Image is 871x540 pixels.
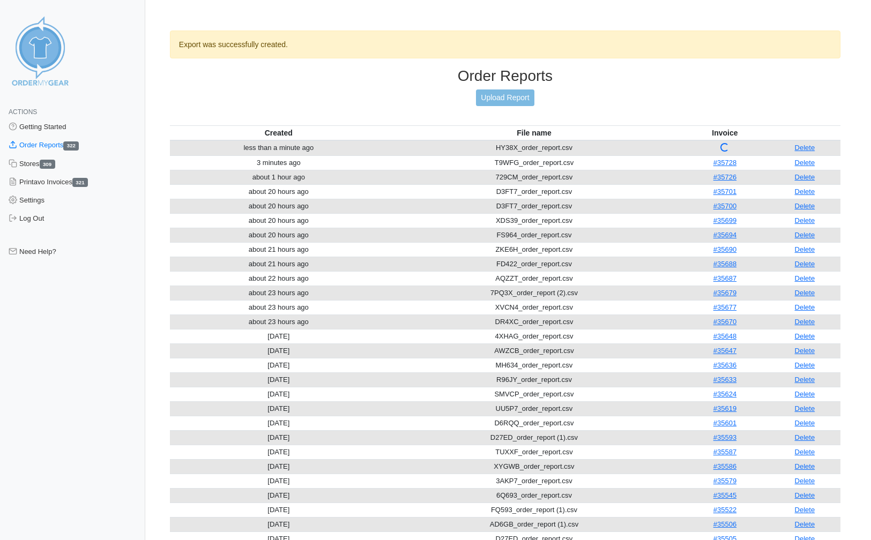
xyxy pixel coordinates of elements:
span: 321 [72,178,88,187]
td: ZKE6H_order_report.csv [388,242,681,257]
td: about 20 hours ago [170,199,388,213]
a: #35687 [713,274,736,282]
a: #35545 [713,491,736,499]
a: #35677 [713,303,736,311]
td: 3AKP7_order_report.csv [388,474,681,488]
th: Created [170,125,388,140]
td: about 23 hours ago [170,314,388,329]
td: FQ593_order_report (1).csv [388,502,681,517]
td: 7PQ3X_order_report (2).csv [388,286,681,300]
a: #35670 [713,318,736,326]
a: Delete [795,477,815,485]
a: Delete [795,491,815,499]
a: #35601 [713,419,736,427]
a: Delete [795,260,815,268]
td: [DATE] [170,430,388,445]
td: about 20 hours ago [170,228,388,242]
a: #35586 [713,462,736,470]
td: D3FT7_order_report.csv [388,199,681,213]
a: Delete [795,159,815,167]
a: #35633 [713,376,736,384]
a: #35699 [713,216,736,224]
td: FS964_order_report.csv [388,228,681,242]
a: Delete [795,520,815,528]
td: TUXXF_order_report.csv [388,445,681,459]
a: Delete [795,448,815,456]
a: Delete [795,274,815,282]
td: 4XHAG_order_report.csv [388,329,681,343]
td: MH634_order_report.csv [388,358,681,372]
td: [DATE] [170,358,388,372]
td: AWZCB_order_report.csv [388,343,681,358]
a: Delete [795,404,815,412]
a: #35647 [713,347,736,355]
td: [DATE] [170,416,388,430]
a: Delete [795,462,815,470]
td: [DATE] [170,343,388,358]
td: [DATE] [170,329,388,343]
span: Actions [9,108,37,116]
td: [DATE] [170,488,388,502]
td: AQZZT_order_report.csv [388,271,681,286]
a: #35679 [713,289,736,297]
td: D27ED_order_report (1).csv [388,430,681,445]
td: [DATE] [170,372,388,387]
a: #35690 [713,245,736,253]
td: AD6GB_order_report (1).csv [388,517,681,531]
td: about 1 hour ago [170,170,388,184]
a: #35728 [713,159,736,167]
td: about 21 hours ago [170,242,388,257]
a: #35700 [713,202,736,210]
a: Delete [795,144,815,152]
a: #35579 [713,477,736,485]
th: Invoice [681,125,769,140]
td: HY38X_order_report.csv [388,140,681,156]
td: [DATE] [170,459,388,474]
td: about 21 hours ago [170,257,388,271]
td: [DATE] [170,387,388,401]
h3: Order Reports [170,67,840,85]
a: Delete [795,419,815,427]
a: Delete [795,202,815,210]
a: Delete [795,347,815,355]
td: about 20 hours ago [170,213,388,228]
td: [DATE] [170,401,388,416]
span: 309 [40,160,55,169]
td: T9WFG_order_report.csv [388,155,681,170]
td: FD422_order_report.csv [388,257,681,271]
a: Delete [795,390,815,398]
span: 322 [63,141,79,151]
a: #35648 [713,332,736,340]
td: less than a minute ago [170,140,388,156]
a: Delete [795,376,815,384]
a: #35506 [713,520,736,528]
a: Delete [795,506,815,514]
td: D3FT7_order_report.csv [388,184,681,199]
a: Delete [795,318,815,326]
a: Delete [795,289,815,297]
td: 3 minutes ago [170,155,388,170]
td: DR4XC_order_report.csv [388,314,681,329]
td: 729CM_order_report.csv [388,170,681,184]
a: #35688 [713,260,736,268]
a: #35587 [713,448,736,456]
td: D6RQQ_order_report.csv [388,416,681,430]
a: Delete [795,173,815,181]
a: Delete [795,245,815,253]
td: [DATE] [170,474,388,488]
td: about 23 hours ago [170,286,388,300]
td: XYGWB_order_report.csv [388,459,681,474]
td: XVCN4_order_report.csv [388,300,681,314]
a: #35636 [713,361,736,369]
a: Upload Report [476,89,534,106]
a: Delete [795,332,815,340]
td: XDS39_order_report.csv [388,213,681,228]
a: Delete [795,216,815,224]
a: #35619 [713,404,736,412]
a: #35624 [713,390,736,398]
td: [DATE] [170,502,388,517]
a: Delete [795,361,815,369]
a: #35726 [713,173,736,181]
a: Delete [795,187,815,196]
td: about 22 hours ago [170,271,388,286]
